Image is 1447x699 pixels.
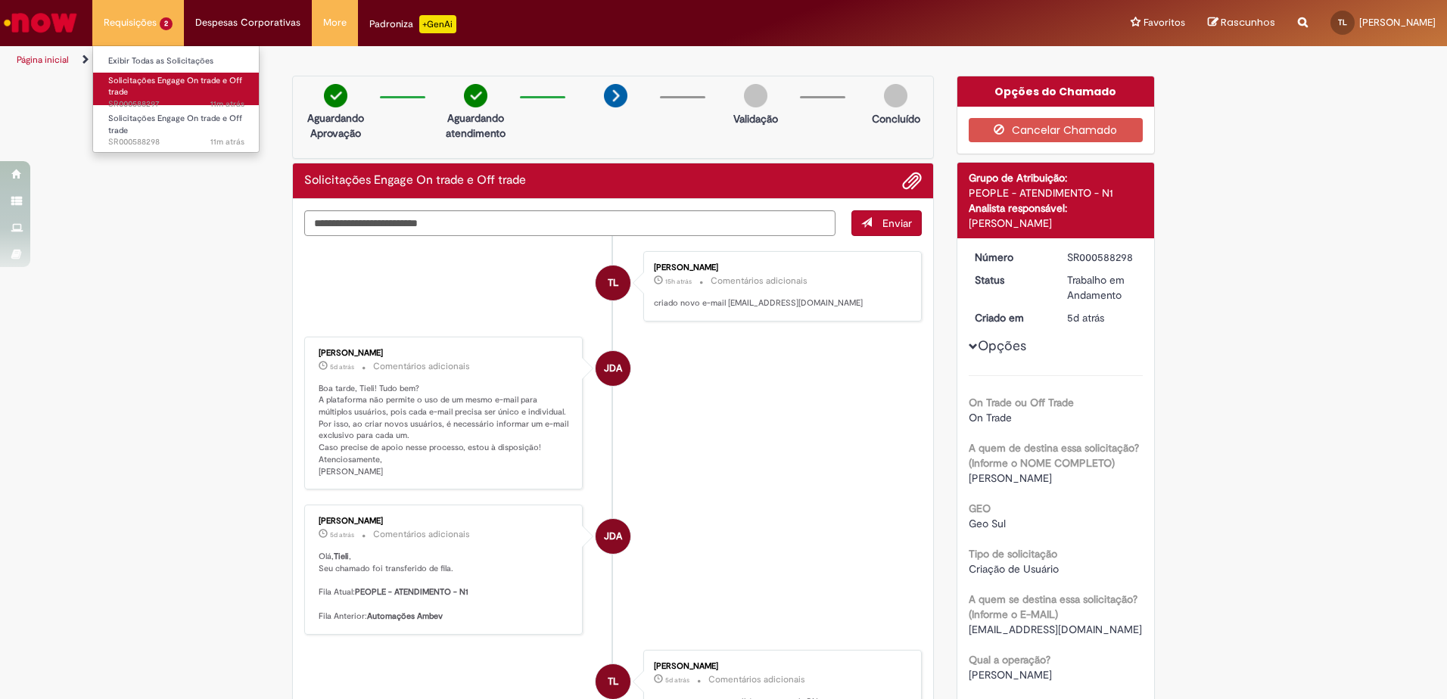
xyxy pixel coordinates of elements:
b: A quem se destina essa solicitação? (Informe o E-MAIL) [969,592,1137,621]
div: Jessica De Andrade [596,519,630,554]
div: PEOPLE - ATENDIMENTO - N1 [969,185,1144,200]
div: Analista responsável: [969,200,1144,216]
span: Criação de Usuário [969,562,1059,576]
span: Favoritos [1144,15,1185,30]
p: Aguardando Aprovação [299,110,372,141]
small: Comentários adicionais [373,528,470,541]
a: Rascunhos [1208,16,1275,30]
time: 26/09/2025 13:45:04 [330,362,354,371]
div: [PERSON_NAME] [654,662,906,671]
img: check-circle-green.png [464,84,487,107]
time: 30/09/2025 17:40:51 [665,277,692,286]
span: 5d atrás [330,362,354,371]
span: 5d atrás [665,676,689,685]
p: +GenAi [419,15,456,33]
div: Jessica De Andrade [596,351,630,386]
ul: Requisições [92,45,260,153]
b: On Trade ou Off Trade [969,396,1074,409]
img: img-circle-grey.png [744,84,767,107]
div: [PERSON_NAME] [969,216,1144,231]
span: TL [608,265,618,301]
a: Página inicial [17,54,69,66]
dt: Criado em [963,310,1056,325]
b: Automações Ambev [367,610,443,622]
span: JDA [604,518,622,555]
div: Tieli Dutra Leitemberger [596,664,630,699]
span: Solicitações Engage On trade e Off trade [108,75,242,98]
span: [EMAIL_ADDRESS][DOMAIN_NAME] [969,623,1142,636]
span: 11m atrás [210,136,244,148]
span: Geo Sul [969,517,1006,530]
div: SR000588298 [1067,250,1137,265]
img: ServiceNow [2,8,79,38]
span: [PERSON_NAME] [969,668,1052,682]
span: On Trade [969,411,1012,424]
span: 11m atrás [210,98,244,110]
span: 5d atrás [330,530,354,539]
h2: Solicitações Engage On trade e Off trade Histórico de tíquete [304,174,526,188]
span: Solicitações Engage On trade e Off trade [108,113,242,136]
span: Rascunhos [1221,15,1275,30]
img: arrow-next.png [604,84,627,107]
time: 26/09/2025 13:43:16 [330,530,354,539]
ul: Trilhas de página [11,46,954,74]
span: Enviar [882,216,912,230]
img: img-circle-grey.png [884,84,907,107]
span: More [323,15,347,30]
p: criado novo e-mail [EMAIL_ADDRESS][DOMAIN_NAME] [654,297,906,309]
a: Aberto SR000588297 : Solicitações Engage On trade e Off trade [93,73,260,105]
span: 5d atrás [1067,311,1104,325]
p: Concluído [872,111,920,126]
div: 26/09/2025 09:22:36 [1067,310,1137,325]
p: Olá, , Seu chamado foi transferido de fila. Fila Atual: Fila Anterior: [319,551,571,622]
b: A quem de destina essa solicitação? (Informe o NOME COMPLETO) [969,441,1139,470]
p: Aguardando atendimento [439,110,512,141]
div: Padroniza [369,15,456,33]
div: Tieli Dutra Leitemberger [596,266,630,300]
span: SR000588298 [108,136,244,148]
button: Cancelar Chamado [969,118,1144,142]
span: JDA [604,350,622,387]
time: 26/09/2025 09:22:36 [1067,311,1104,325]
time: 26/09/2025 09:43:08 [665,676,689,685]
span: 15h atrás [665,277,692,286]
textarea: Digite sua mensagem aqui... [304,210,836,236]
div: [PERSON_NAME] [319,517,571,526]
b: Qual a operação? [969,653,1050,666]
p: Boa tarde, Tieli! Tudo bem? A plataforma não permite o uso de um mesmo e-mail para múltiplos usuá... [319,383,571,478]
span: [PERSON_NAME] [1359,16,1436,29]
div: Grupo de Atribuição: [969,170,1144,185]
span: 2 [160,17,173,30]
b: PEOPLE - ATENDIMENTO - N1 [355,586,468,598]
div: [PERSON_NAME] [654,263,906,272]
div: [PERSON_NAME] [319,349,571,358]
b: Tipo de solicitação [969,547,1057,561]
small: Comentários adicionais [373,360,470,373]
div: Trabalho em Andamento [1067,272,1137,303]
span: SR000588297 [108,98,244,110]
button: Enviar [851,210,922,236]
span: TL [1338,17,1347,27]
span: Despesas Corporativas [195,15,300,30]
b: GEO [969,502,991,515]
dt: Status [963,272,1056,287]
span: Requisições [104,15,157,30]
time: 01/10/2025 08:11:47 [210,98,244,110]
b: Tieli [334,551,349,562]
span: [PERSON_NAME] [969,471,1052,485]
div: Opções do Chamado [957,76,1155,107]
small: Comentários adicionais [711,275,808,287]
a: Aberto SR000588298 : Solicitações Engage On trade e Off trade [93,110,260,143]
time: 01/10/2025 08:11:43 [210,136,244,148]
a: Exibir Todas as Solicitações [93,53,260,70]
img: check-circle-green.png [324,84,347,107]
dt: Número [963,250,1056,265]
p: Validação [733,111,778,126]
button: Adicionar anexos [902,171,922,191]
small: Comentários adicionais [708,673,805,686]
